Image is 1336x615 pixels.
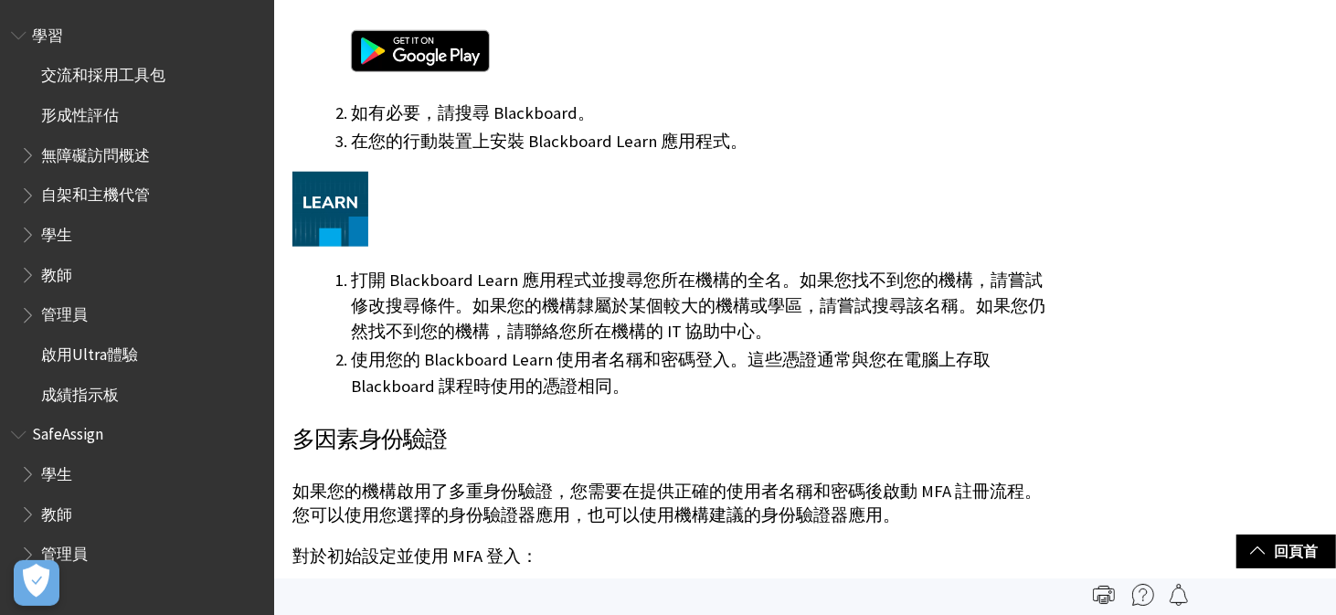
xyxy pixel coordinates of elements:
img: 關注此頁面 [1168,584,1190,606]
font: 使用您的 Blackboard Learn 使用者名稱和密碼登入。這些憑證通常與您在電腦上存取 Blackboard 課程時使用的憑證相同。 [351,349,991,396]
img: 更多幫助 [1132,584,1154,606]
font: 學生 [41,225,72,245]
font: 回頁首 [1274,542,1318,560]
font: SafeAssign [32,424,103,444]
font: 多因素身份驗證 [292,424,447,453]
font: 成績指示板 [41,385,119,405]
font: 自架和主機代管 [41,185,150,205]
font: 如有必要，請搜尋 Blackboard。 [351,102,595,123]
nav: Blackboard SafeAssign 的書籍大綱 [11,419,263,570]
font: 教師 [41,265,72,285]
img: Blackboard Learn 應用程式磁貼 [292,172,368,248]
button: 開啟偏好設定 [14,560,59,606]
font: 形成性評估 [41,105,119,125]
img: 列印 [1093,584,1115,606]
font: 學習 [32,26,63,46]
font: 管理員 [41,304,88,324]
font: 對於初始設定並使用 MFA 登入： [292,546,538,567]
nav: Blackboard Learn 幫助的書籍大綱 [11,20,263,410]
img: Google Play [351,30,490,71]
font: 打開 Blackboard Learn 應用程式並搜尋您所在機構的全名。如果您找不到您的機構，請嘗試修改搜尋條件。如果您的機構隸屬於某個較大的機構或學區，請嘗試搜尋該名稱。如果您仍然找不到您的機... [351,270,1045,342]
font: 啟用Ultra體驗 [41,345,138,365]
font: 交流和採用工具包 [41,65,165,85]
font: 在您的行動裝置上安裝 Blackboard Learn 應用程式。 [351,131,748,152]
a: Google Play [351,12,1047,97]
font: 學生 [41,464,72,484]
font: 教師 [41,504,72,525]
font: 無障礙訪問概述 [41,145,150,165]
font: 如果您的機構啟用了多重身份驗證，您需要在提供正確的使用者名稱和密碼後啟動 MFA 註冊流程。您可以使用您選擇的身份驗證器應用，也可以使用機構建議的身份驗證器應用。 [292,481,1042,525]
a: 回頁首 [1236,535,1336,568]
font: 管理員 [41,544,88,564]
